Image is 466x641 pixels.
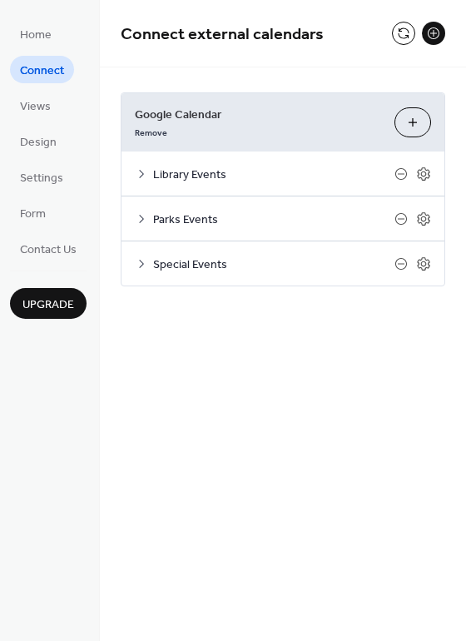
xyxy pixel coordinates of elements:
[10,163,73,191] a: Settings
[10,127,67,155] a: Design
[135,107,381,124] span: Google Calendar
[153,211,394,229] span: Parks Events
[20,170,63,187] span: Settings
[153,166,394,184] span: Library Events
[135,127,167,139] span: Remove
[10,92,61,119] a: Views
[20,134,57,152] span: Design
[22,296,74,314] span: Upgrade
[20,241,77,259] span: Contact Us
[20,27,52,44] span: Home
[10,235,87,262] a: Contact Us
[20,62,64,80] span: Connect
[20,98,51,116] span: Views
[10,288,87,319] button: Upgrade
[10,199,56,226] a: Form
[153,256,394,274] span: Special Events
[121,18,324,51] span: Connect external calendars
[10,20,62,47] a: Home
[20,206,46,223] span: Form
[10,56,74,83] a: Connect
